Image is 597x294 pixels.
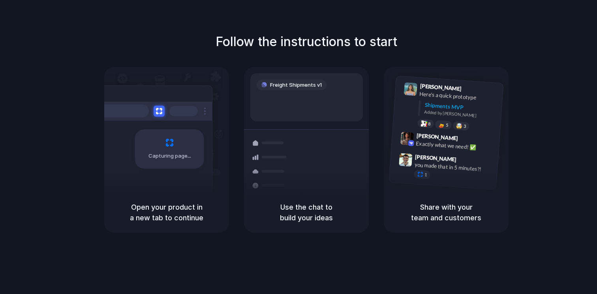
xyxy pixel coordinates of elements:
[424,173,427,177] span: 1
[424,109,497,120] div: Added by [PERSON_NAME]
[393,202,499,223] h5: Share with your team and customers
[419,89,498,103] div: Here's a quick prototype
[414,160,493,174] div: you made that in 5 minutes?!
[428,121,431,126] span: 8
[253,202,359,223] h5: Use the chat to build your ideas
[460,135,477,144] span: 9:42 AM
[420,82,462,93] span: [PERSON_NAME]
[456,123,463,129] div: 🤯
[464,85,480,95] span: 9:41 AM
[114,202,220,223] h5: Open your product in a new tab to continue
[416,139,495,153] div: Exactly what we need! ✅
[270,81,322,89] span: Freight Shipments v1
[216,32,397,51] h1: Follow the instructions to start
[416,131,458,142] span: [PERSON_NAME]
[446,123,449,127] span: 5
[459,156,475,166] span: 9:47 AM
[415,152,457,164] span: [PERSON_NAME]
[464,124,466,128] span: 3
[424,100,497,114] div: Shipments MVP
[148,152,192,160] span: Capturing page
